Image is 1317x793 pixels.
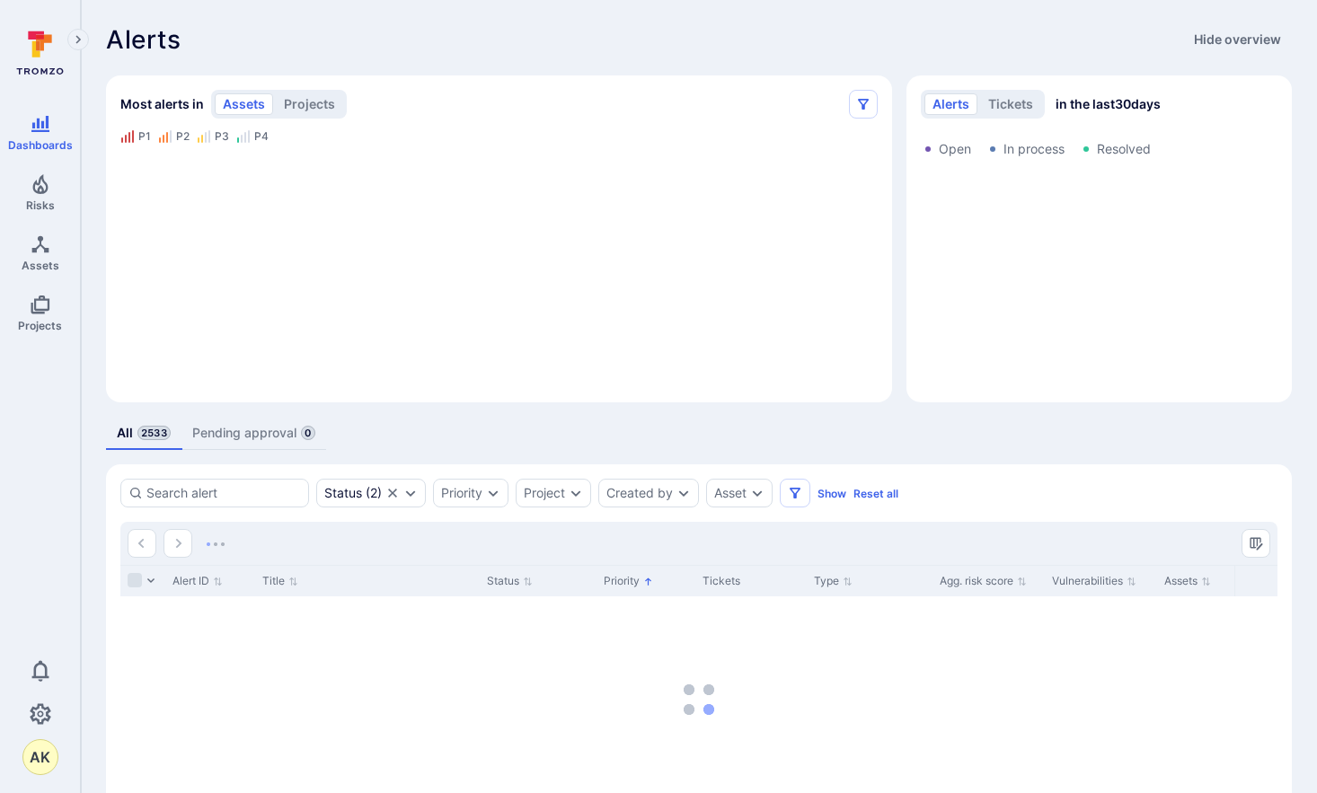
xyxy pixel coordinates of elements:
h1: Alerts [106,25,181,54]
div: P4 [254,129,269,144]
button: alerts [924,93,977,115]
button: Expand navigation menu [67,29,89,50]
button: Asset [714,486,747,500]
span: 0 [301,426,315,440]
button: Filters [780,479,810,507]
button: Go to the next page [164,529,192,558]
p: Sorted by: Higher priority first [643,572,653,591]
div: Status [324,486,362,500]
span: in the last 30 days [1056,95,1161,113]
div: alerts tabs [106,417,1292,450]
div: P3 [215,129,229,144]
div: Tickets [703,573,800,589]
button: Go to the previous page [128,529,156,558]
button: Expand dropdown [569,486,583,500]
button: Project [524,486,565,500]
span: Most alerts in [120,95,204,113]
button: Sort by Title [262,574,298,588]
button: Status(2) [324,486,382,500]
span: Resolved [1097,140,1151,158]
div: P2 [176,129,190,144]
div: Abhinav Kalidasan [22,739,58,775]
button: Reset all [853,487,898,500]
button: Show [818,487,846,500]
button: Sort by Assets [1164,574,1211,588]
button: Expand dropdown [750,486,765,500]
div: P1 [138,129,151,144]
a: All [106,417,181,450]
span: Projects [18,319,62,332]
button: Sort by Type [814,574,853,588]
span: Dashboards [8,138,73,152]
button: Hide overview [1183,25,1292,54]
button: Sort by Agg. risk score [940,574,1027,588]
span: In process [1003,140,1065,158]
div: ( 2 ) [324,486,382,500]
span: Open [939,140,971,158]
img: Loading... [207,542,225,546]
button: projects [276,93,343,115]
input: Search alert [146,484,301,502]
button: Sort by Vulnerabilities [1052,574,1136,588]
div: Alerts/Tickets trend [906,75,1292,402]
div: open, in process [316,479,426,507]
button: Expand dropdown [486,486,500,500]
button: Manage columns [1242,529,1270,558]
button: Clear selection [385,486,400,500]
a: Pending approval [181,417,326,450]
button: assets [215,93,273,115]
button: Created by [606,486,673,500]
span: Assets [22,259,59,272]
button: Priority [441,486,482,500]
i: Expand navigation menu [72,32,84,48]
div: Most alerts [106,75,892,402]
button: Sort by Status [487,574,533,588]
span: 2533 [137,426,171,440]
button: Sort by Priority [604,574,653,588]
span: Risks [26,198,55,212]
button: Expand dropdown [403,486,418,500]
button: tickets [980,93,1041,115]
button: AK [22,739,58,775]
span: Select all rows [128,573,142,587]
button: Sort by Alert ID [172,574,223,588]
button: Expand dropdown [676,486,691,500]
